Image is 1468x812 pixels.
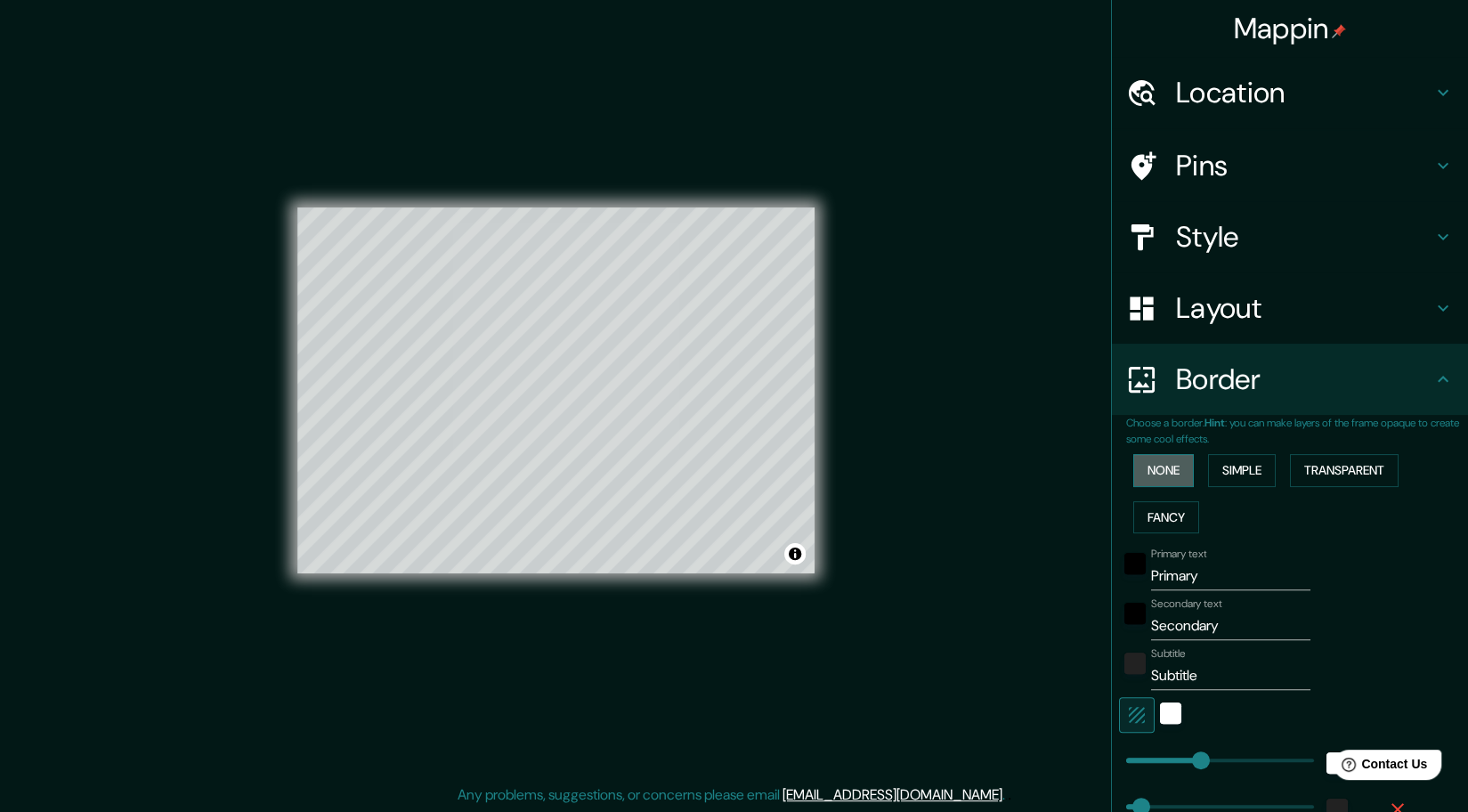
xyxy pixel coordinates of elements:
div: Layout [1112,272,1468,344]
button: Transparent [1290,454,1399,487]
div: Border [1112,344,1468,415]
iframe: Help widget launcher [1310,743,1448,792]
label: Subtitle [1151,646,1186,662]
button: None [1133,454,1194,487]
button: Toggle attribution [784,543,806,564]
div: Location [1112,57,1468,128]
div: . [1005,784,1008,806]
h4: Style [1176,219,1432,255]
h4: Mappin [1234,11,1347,46]
button: white [1160,702,1181,724]
div: . [1008,784,1011,806]
button: black [1124,553,1146,574]
h4: Border [1176,361,1432,397]
p: Choose a border. : you can make layers of the frame opaque to create some cool effects. [1126,415,1468,447]
div: Style [1112,201,1468,272]
button: Simple [1208,454,1276,487]
button: color-222222 [1124,653,1146,674]
button: black [1124,603,1146,624]
div: Pins [1112,130,1468,201]
h4: Pins [1176,148,1432,183]
h4: Location [1176,75,1432,110]
button: Fancy [1133,501,1199,534]
h4: Layout [1176,290,1432,326]
p: Any problems, suggestions, or concerns please email . [458,784,1005,806]
b: Hint [1204,416,1225,430]
label: Primary text [1151,547,1206,562]
a: [EMAIL_ADDRESS][DOMAIN_NAME] [783,785,1002,804]
label: Secondary text [1151,597,1222,612]
img: pin-icon.png [1332,24,1346,38]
